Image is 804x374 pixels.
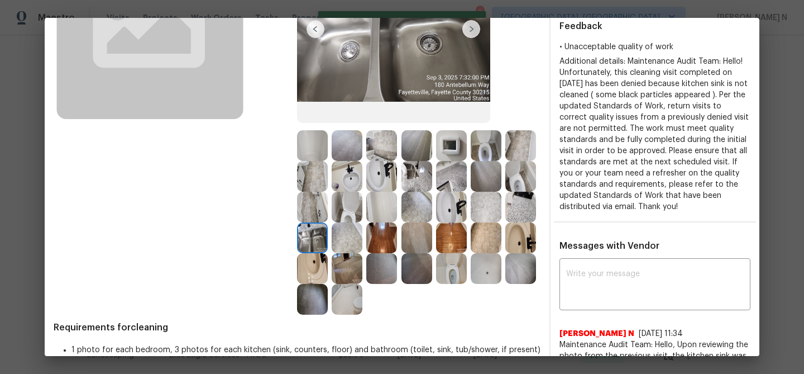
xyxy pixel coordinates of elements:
[559,242,659,250] span: Messages with Vendor
[54,322,540,333] span: Requirements for cleaning
[639,330,683,338] span: [DATE] 11:34
[462,20,480,38] img: right-chevron-button-url
[307,20,324,38] img: left-chevron-button-url
[559,43,673,51] span: • Unacceptable quality of work
[559,328,634,339] span: [PERSON_NAME] N
[71,356,540,367] li: 1 photo of thermostat and 1 photo of top of fridge (if present)
[559,58,749,211] span: Additional details: Maintenance Audit Team: Hello! Unfortunately, this cleaning visit completed o...
[71,344,540,356] li: 1 photo for each bedroom, 3 photos for each kitchen (sink, counters, floor) and bathroom (toilet,...
[559,22,602,31] span: Feedback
